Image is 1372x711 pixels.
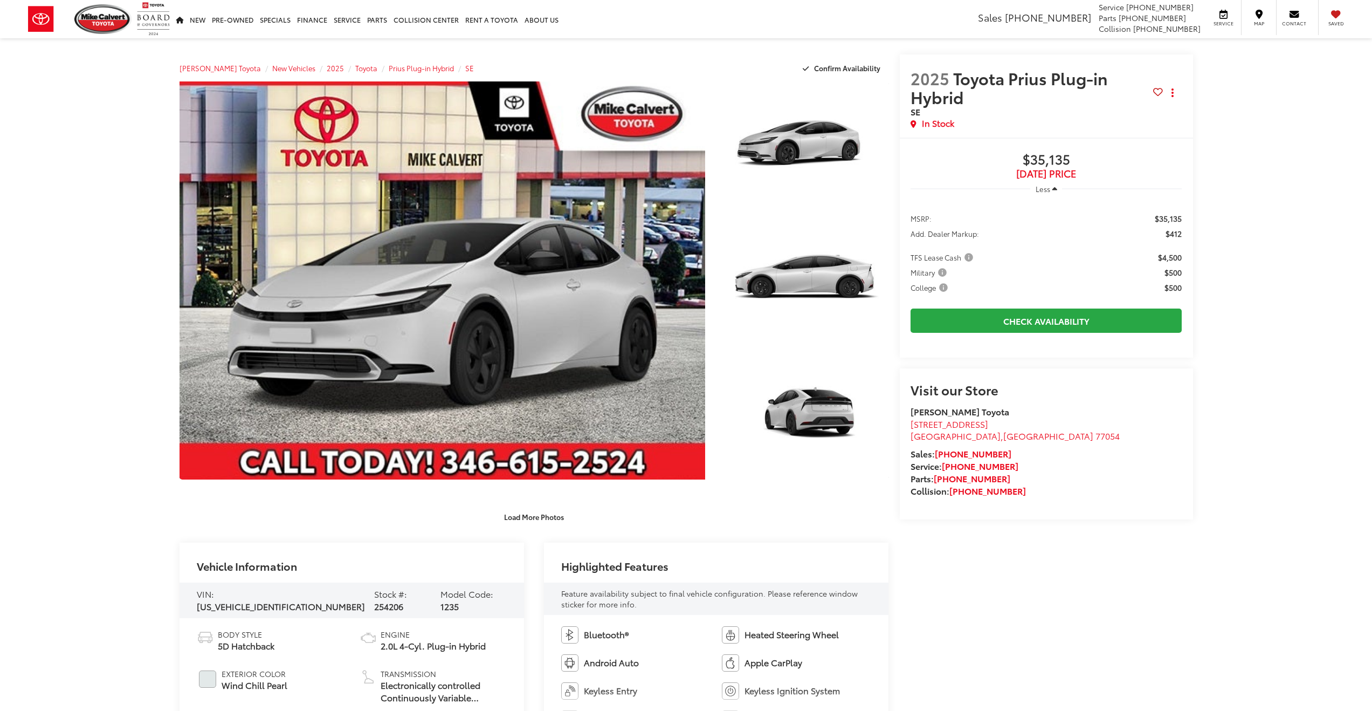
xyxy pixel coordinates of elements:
span: Parts [1099,12,1116,23]
a: [STREET_ADDRESS] [GEOGRAPHIC_DATA],[GEOGRAPHIC_DATA] 77054 [911,418,1120,442]
a: Expand Photo 0 [180,81,706,480]
button: Actions [1163,84,1182,102]
a: Toyota [355,63,377,73]
span: Apple CarPlay [744,657,802,669]
span: Less [1036,184,1050,194]
span: Feature availability subject to final vehicle configuration. Please reference window sticker for ... [561,588,858,610]
img: Apple CarPlay [722,654,739,672]
span: Engine [381,629,486,640]
span: $500 [1164,282,1182,293]
span: Sales [978,10,1002,24]
span: MSRP: [911,213,932,224]
span: Military [911,267,949,278]
span: Service [1211,20,1236,27]
span: $35,135 [1155,213,1182,224]
span: Map [1247,20,1271,27]
button: Confirm Availability [797,59,889,78]
span: 254206 [374,600,403,612]
span: [PHONE_NUMBER] [1126,2,1194,12]
img: Bluetooth® [561,626,578,644]
span: [PHONE_NUMBER] [1005,10,1091,24]
img: Heated Steering Wheel [722,626,739,644]
button: TFS Lease Cash [911,252,977,263]
a: Check Availability [911,309,1182,333]
h2: Vehicle Information [197,560,297,572]
a: SE [465,63,474,73]
span: Transmission [381,668,507,679]
span: [GEOGRAPHIC_DATA] [911,429,1001,442]
a: New Vehicles [272,63,315,73]
a: [PHONE_NUMBER] [934,472,1010,484]
span: In Stock [922,117,954,129]
span: [STREET_ADDRESS] [911,418,988,430]
a: [PHONE_NUMBER] [949,484,1026,497]
span: $412 [1166,228,1182,239]
span: [US_VEHICLE_IDENTIFICATION_NUMBER] [197,600,365,612]
span: [PHONE_NUMBER] [1119,12,1186,23]
span: 2025 [911,66,949,90]
img: 2025 Toyota Prius Plug-in Hybrid SE [715,80,891,211]
span: VIN: [197,587,214,600]
img: Android Auto [561,654,578,672]
span: 77054 [1095,429,1120,442]
strong: Service: [911,460,1018,472]
span: [GEOGRAPHIC_DATA] [1003,429,1093,442]
a: Expand Photo 2 [717,216,888,345]
button: Military [911,267,950,278]
span: dropdown dots [1171,88,1174,97]
span: 5D Hatchback [218,640,274,652]
span: $500 [1164,267,1182,278]
h2: Highlighted Features [561,560,668,572]
span: Body Style [218,629,274,640]
span: Saved [1324,20,1348,27]
span: Wind Chill Pearl [222,679,287,692]
strong: Sales: [911,447,1011,460]
img: Keyless Ignition System [722,682,739,700]
span: Confirm Availability [814,63,880,73]
span: 2.0L 4-Cyl. Plug-in Hybrid [381,640,486,652]
span: Service [1099,2,1124,12]
span: Contact [1282,20,1306,27]
h2: Visit our Store [911,382,1182,396]
a: Expand Photo 3 [717,351,888,480]
a: 2025 [327,63,344,73]
button: College [911,282,952,293]
img: Keyless Entry [561,682,578,700]
img: 2025 Toyota Prius Plug-in Hybrid SE [174,79,711,482]
span: Heated Steering Wheel [744,628,839,641]
span: Electronically controlled Continuously Variable Transmission (ECVT) / Front-Wheel Drive [381,679,507,704]
img: 2025 Toyota Prius Plug-in Hybrid SE [715,350,891,481]
span: TFS Lease Cash [911,252,975,263]
a: [PERSON_NAME] Toyota [180,63,261,73]
img: Mike Calvert Toyota [74,4,132,34]
span: Collision [1099,23,1131,34]
span: SE [911,105,920,118]
span: , [911,429,1120,442]
strong: [PERSON_NAME] Toyota [911,405,1009,418]
span: #E3E9E9 [199,671,216,688]
button: Load More Photos [497,507,571,526]
span: College [911,282,950,293]
span: Toyota Prius Plug-in Hybrid [911,66,1108,108]
span: Bluetooth® [584,628,629,641]
span: Stock #: [374,587,407,600]
button: Less [1030,179,1063,199]
span: Exterior Color [222,668,287,679]
span: Add. Dealer Markup: [911,228,979,239]
span: 1235 [440,600,459,612]
img: 2025 Toyota Prius Plug-in Hybrid SE [715,215,891,346]
span: $4,500 [1158,252,1182,263]
a: [PHONE_NUMBER] [935,447,1011,460]
strong: Parts: [911,472,1010,484]
a: [PHONE_NUMBER] [942,460,1018,472]
a: Prius Plug-in Hybrid [389,63,454,73]
span: $35,135 [911,152,1182,168]
span: Model Code: [440,587,493,600]
strong: Collision: [911,484,1026,497]
span: [PHONE_NUMBER] [1133,23,1201,34]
